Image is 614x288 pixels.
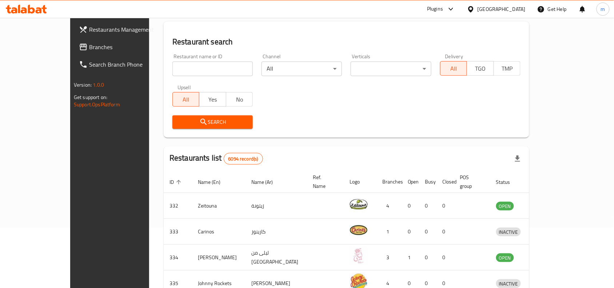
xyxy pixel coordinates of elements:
td: 3 [376,245,402,271]
span: Search [178,118,247,127]
button: Yes [199,92,226,107]
td: 332 [164,193,192,219]
td: ليلى من [GEOGRAPHIC_DATA] [246,245,307,271]
span: Version: [74,80,92,90]
span: Search Branch Phone [89,60,167,69]
button: No [226,92,253,107]
label: Upsell [178,85,191,90]
a: Branches [73,38,173,56]
h2: Restaurant search [172,36,521,47]
span: TGO [470,63,491,74]
div: ​ [351,62,431,76]
span: INACTIVE [496,280,521,288]
th: Open [402,171,419,193]
span: Get support on: [74,92,107,102]
span: Yes [202,94,223,105]
span: 1.0.0 [93,80,104,90]
th: Busy [419,171,437,193]
td: 4 [376,193,402,219]
td: 333 [164,219,192,245]
a: Support.OpsPlatform [74,100,120,109]
td: 0 [419,193,437,219]
img: Zeitouna [350,195,368,213]
td: 0 [402,219,419,245]
div: Plugins [427,5,443,13]
td: كارينوز [246,219,307,245]
span: Branches [89,43,167,51]
th: Branches [376,171,402,193]
td: 0 [437,245,454,271]
span: OPEN [496,254,514,262]
span: POS group [460,173,482,190]
h2: Restaurants list [170,153,263,165]
span: All [176,94,196,105]
span: 6094 record(s) [224,155,263,162]
a: Search Branch Phone [73,56,173,73]
div: Total records count [224,153,263,165]
span: OPEN [496,202,514,210]
span: Name (Ar) [251,178,282,186]
td: Carinos [192,219,246,245]
td: 0 [437,219,454,245]
td: 0 [419,245,437,271]
td: 0 [437,193,454,219]
span: Name (En) [198,178,230,186]
img: Carinos [350,221,368,239]
span: Restaurants Management [89,25,167,34]
span: ID [170,178,183,186]
span: m [601,5,605,13]
div: All [262,62,342,76]
input: Search for restaurant name or ID.. [172,62,253,76]
label: Delivery [445,54,463,59]
img: Leila Min Lebnan [350,247,368,265]
a: Restaurants Management [73,21,173,38]
td: زيتونة [246,193,307,219]
td: 334 [164,245,192,271]
td: Zeitouna [192,193,246,219]
td: 1 [376,219,402,245]
span: INACTIVE [496,228,521,236]
button: TMP [494,61,521,76]
td: [PERSON_NAME] [192,245,246,271]
div: OPEN [496,253,514,262]
button: TGO [467,61,494,76]
div: [GEOGRAPHIC_DATA] [478,5,526,13]
td: 0 [419,219,437,245]
span: Ref. Name [313,173,335,190]
th: Logo [344,171,376,193]
div: Export file [509,150,526,167]
th: Closed [437,171,454,193]
button: All [440,61,467,76]
td: 0 [402,193,419,219]
span: Status [496,178,520,186]
button: Search [172,115,253,129]
td: 1 [402,245,419,271]
span: All [443,63,464,74]
span: TMP [497,63,518,74]
div: INACTIVE [496,228,521,236]
button: All [172,92,199,107]
span: No [229,94,250,105]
